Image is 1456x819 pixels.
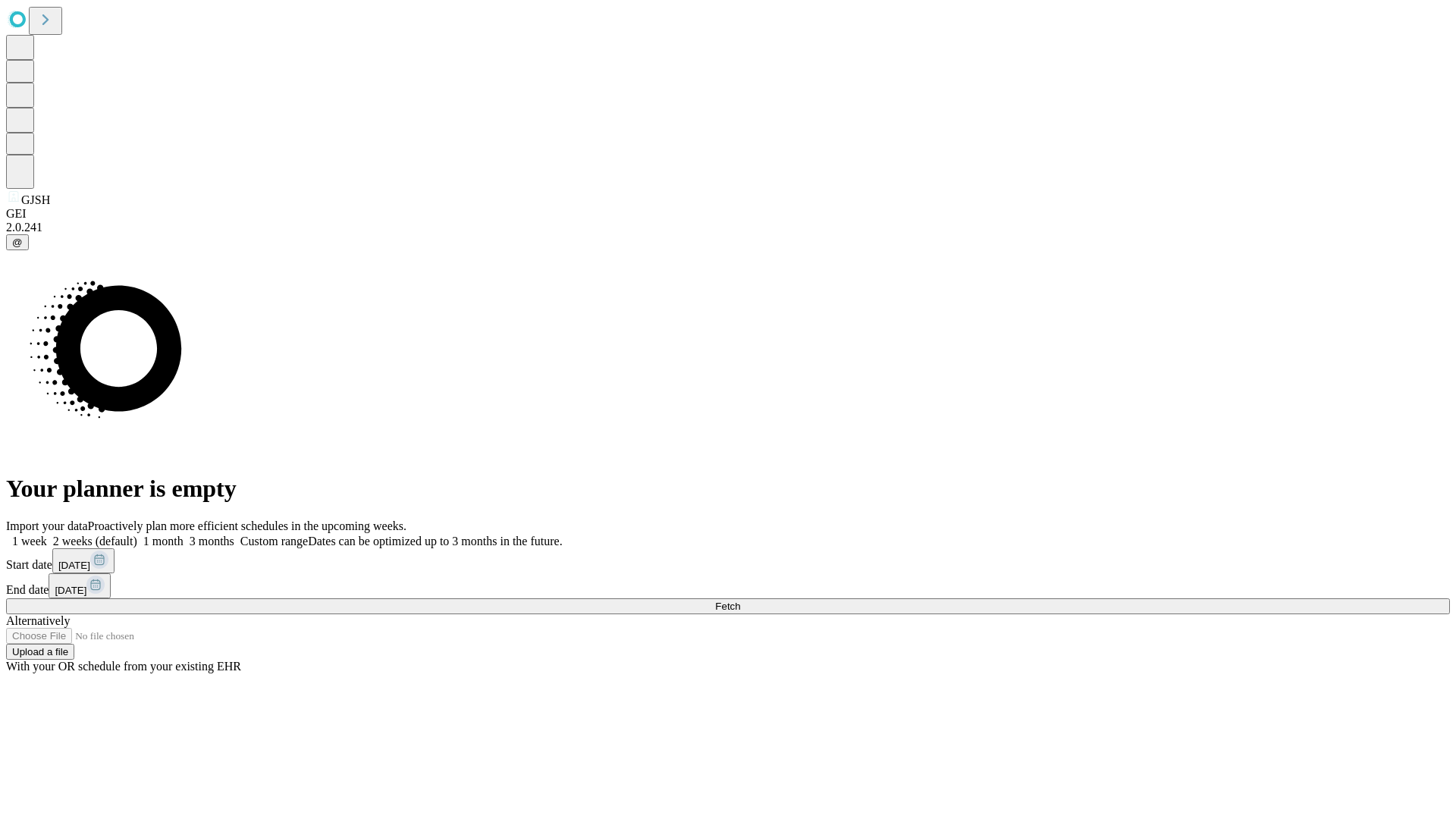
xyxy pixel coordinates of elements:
button: Fetch [6,598,1450,614]
h1: Your planner is empty [6,475,1450,503]
span: 1 week [12,535,47,548]
span: With your OR schedule from your existing EHR [6,660,241,673]
button: @ [6,234,29,250]
span: 2 weeks (default) [53,535,137,548]
span: Alternatively [6,614,70,627]
span: Proactively plan more efficient schedules in the upcoming weeks. [88,519,406,532]
span: Import your data [6,519,88,532]
span: 3 months [190,535,234,548]
span: [DATE] [55,585,86,596]
span: Dates can be optimized up to 3 months in the future. [308,535,562,548]
span: [DATE] [58,560,90,571]
span: Custom range [240,535,308,548]
button: Upload a file [6,644,74,660]
button: [DATE] [49,573,111,598]
span: GJSH [21,193,50,206]
span: @ [12,237,23,248]
div: GEI [6,207,1450,221]
button: [DATE] [52,548,115,573]
div: 2.0.241 [6,221,1450,234]
span: Fetch [715,601,740,612]
div: End date [6,573,1450,598]
div: Start date [6,548,1450,573]
span: 1 month [143,535,184,548]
